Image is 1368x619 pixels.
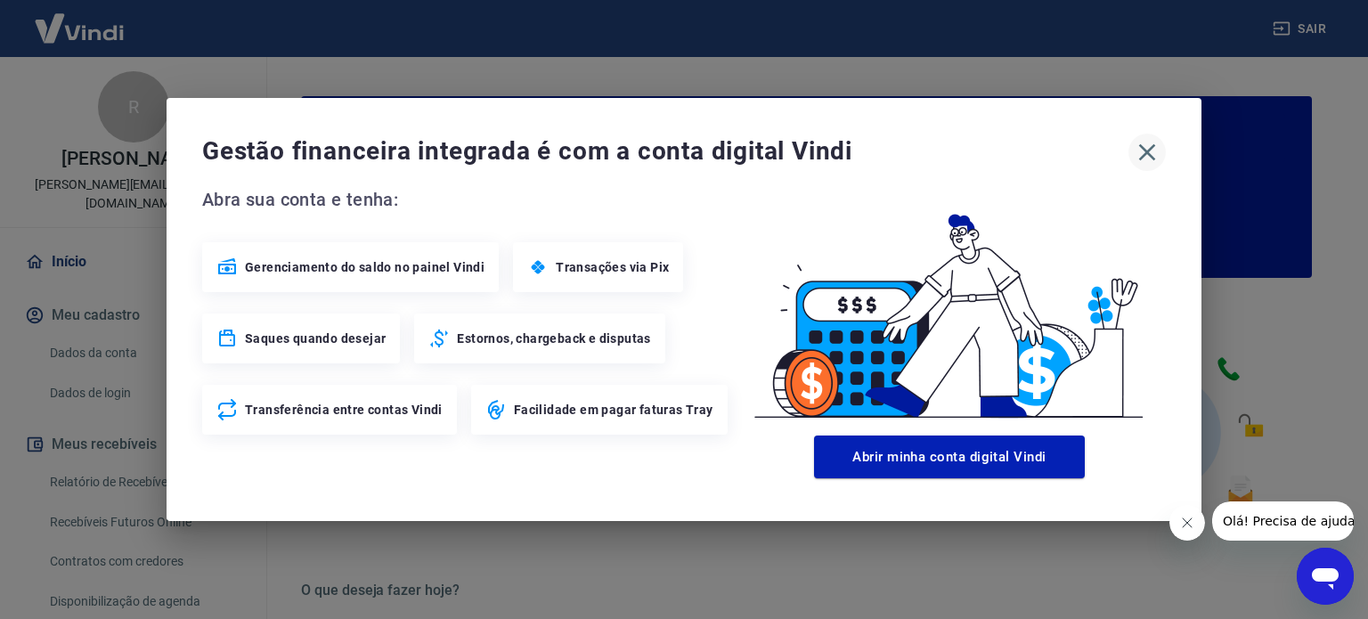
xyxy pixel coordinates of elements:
span: Saques quando desejar [245,330,386,347]
iframe: Botão para abrir a janela de mensagens [1297,548,1354,605]
iframe: Mensagem da empresa [1212,501,1354,541]
button: Abrir minha conta digital Vindi [814,436,1085,478]
span: Transações via Pix [556,258,669,276]
span: Estornos, chargeback e disputas [457,330,650,347]
span: Gestão financeira integrada é com a conta digital Vindi [202,134,1128,169]
span: Transferência entre contas Vindi [245,401,443,419]
span: Olá! Precisa de ajuda? [11,12,150,27]
iframe: Fechar mensagem [1169,505,1205,541]
img: Good Billing [733,185,1166,428]
span: Abra sua conta e tenha: [202,185,733,214]
span: Gerenciamento do saldo no painel Vindi [245,258,484,276]
span: Facilidade em pagar faturas Tray [514,401,713,419]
